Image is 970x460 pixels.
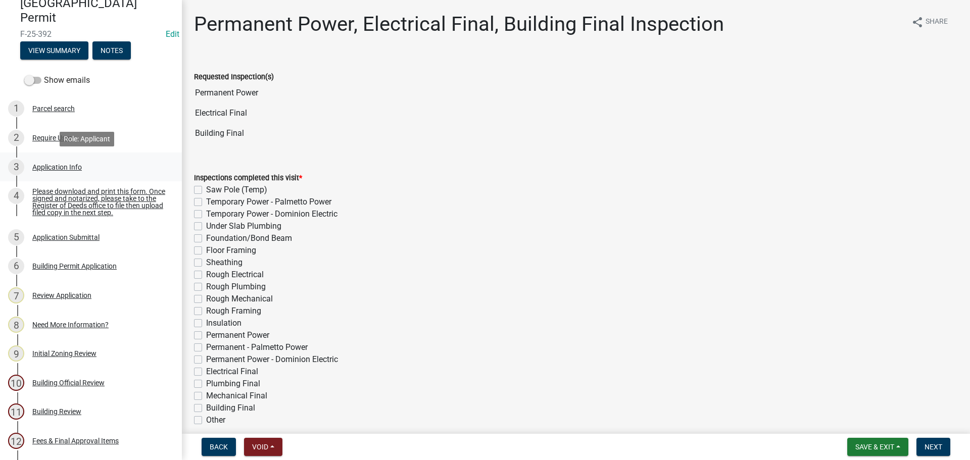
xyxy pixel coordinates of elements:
[8,100,24,117] div: 1
[206,269,264,281] label: Rough Electrical
[32,292,91,299] div: Review Application
[206,329,269,341] label: Permanent Power
[20,29,162,39] span: F-25-392
[206,353,338,366] label: Permanent Power - Dominion Electric
[8,403,24,420] div: 11
[244,438,282,456] button: Void
[8,375,24,391] div: 10
[20,47,88,55] wm-modal-confirm: Summary
[206,184,267,196] label: Saw Pole (Temp)
[206,220,281,232] label: Under Slab Plumbing
[847,438,908,456] button: Save & Exit
[60,132,114,146] div: Role: Applicant
[32,234,100,241] div: Application Submittal
[206,208,337,220] label: Temporary Power - Dominion Electric
[32,134,72,141] div: Require User
[903,12,956,32] button: shareShare
[206,378,260,390] label: Plumbing Final
[32,164,82,171] div: Application Info
[8,159,24,175] div: 3
[8,345,24,362] div: 9
[206,366,258,378] label: Electrical Final
[32,408,81,415] div: Building Review
[206,414,225,426] label: Other
[8,229,24,245] div: 5
[32,321,109,328] div: Need More Information?
[20,41,88,60] button: View Summary
[206,317,241,329] label: Insulation
[32,105,75,112] div: Parcel search
[194,175,302,182] label: Inspections completed this visit
[855,443,894,451] span: Save & Exit
[925,443,942,451] span: Next
[166,29,179,39] a: Edit
[32,188,166,216] div: Please download and print this form. Once signed and notarized, please take to the Register of De...
[911,16,924,28] i: share
[206,305,261,317] label: Rough Framing
[32,350,96,357] div: Initial Zoning Review
[92,47,131,55] wm-modal-confirm: Notes
[32,437,119,444] div: Fees & Final Approval Items
[24,74,90,86] label: Show emails
[32,379,105,386] div: Building Official Review
[8,258,24,274] div: 6
[8,287,24,303] div: 7
[202,438,236,456] button: Back
[8,188,24,204] div: 4
[194,12,724,36] h1: Permanent Power, Electrical Final, Building Final Inspection
[92,41,131,60] button: Notes
[32,263,117,270] div: Building Permit Application
[206,402,255,414] label: Building Final
[206,196,331,208] label: Temporary Power - Palmetto Power
[8,130,24,146] div: 2
[210,443,228,451] span: Back
[206,281,266,293] label: Rough Plumbing
[206,232,292,244] label: Foundation/Bond Beam
[8,317,24,333] div: 8
[206,293,273,305] label: Rough Mechanical
[926,16,948,28] span: Share
[206,244,256,257] label: Floor Framing
[206,390,267,402] label: Mechanical Final
[194,74,274,81] label: Requested Inspection(s)
[206,341,308,353] label: Permanent - Palmetto Power
[916,438,950,456] button: Next
[206,257,243,269] label: Sheathing
[8,433,24,449] div: 12
[252,443,268,451] span: Void
[166,29,179,39] wm-modal-confirm: Edit Application Number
